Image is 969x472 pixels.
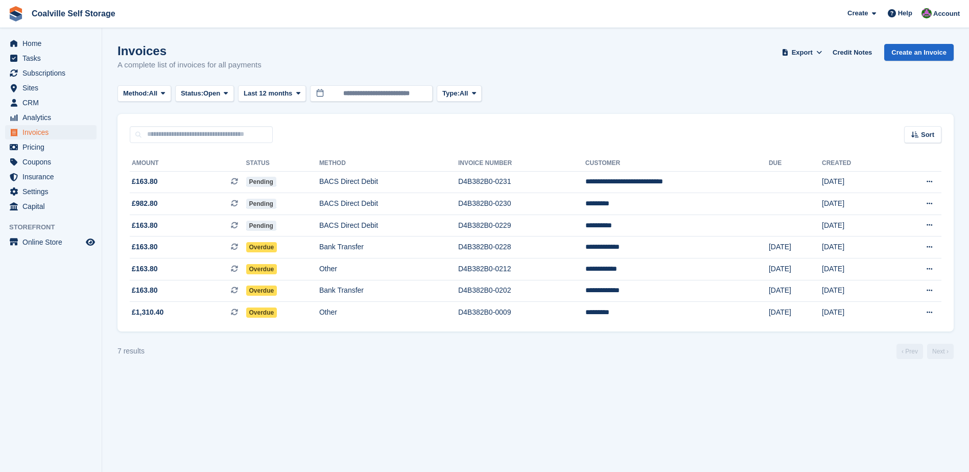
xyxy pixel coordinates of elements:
h1: Invoices [117,44,262,58]
td: D4B382B0-0229 [458,215,585,237]
td: Bank Transfer [319,237,458,258]
a: menu [5,96,97,110]
th: Created [822,155,891,172]
span: Coupons [22,155,84,169]
span: Subscriptions [22,66,84,80]
th: Amount [130,155,246,172]
span: Type: [442,88,460,99]
a: menu [5,51,97,65]
div: 7 results [117,346,145,357]
span: Analytics [22,110,84,125]
span: Pending [246,221,276,231]
span: Capital [22,199,84,214]
a: menu [5,140,97,154]
span: Account [933,9,960,19]
span: Insurance [22,170,84,184]
td: [DATE] [822,280,891,302]
th: Invoice Number [458,155,585,172]
span: £163.80 [132,264,158,274]
a: menu [5,235,97,249]
span: Pending [246,177,276,187]
td: D4B382B0-0009 [458,302,585,323]
td: Bank Transfer [319,280,458,302]
a: menu [5,184,97,199]
a: menu [5,199,97,214]
a: Create an Invoice [884,44,954,61]
td: [DATE] [769,237,822,258]
span: Storefront [9,222,102,232]
span: Help [898,8,912,18]
span: Pricing [22,140,84,154]
th: Customer [585,155,769,172]
td: D4B382B0-0228 [458,237,585,258]
span: Overdue [246,242,277,252]
a: menu [5,110,97,125]
span: Overdue [246,264,277,274]
span: Online Store [22,235,84,249]
th: Due [769,155,822,172]
a: menu [5,66,97,80]
p: A complete list of invoices for all payments [117,59,262,71]
td: [DATE] [822,258,891,280]
span: Method: [123,88,149,99]
button: Method: All [117,85,171,102]
span: Sort [921,130,934,140]
td: [DATE] [769,280,822,302]
span: Status: [181,88,203,99]
a: menu [5,155,97,169]
span: £163.80 [132,285,158,296]
a: Credit Notes [829,44,876,61]
span: Export [792,48,813,58]
span: Settings [22,184,84,199]
span: Invoices [22,125,84,139]
img: Jenny Rich [921,8,932,18]
button: Export [779,44,824,61]
td: D4B382B0-0231 [458,171,585,193]
a: menu [5,125,97,139]
span: Last 12 months [244,88,292,99]
nav: Page [894,344,956,359]
td: BACS Direct Debit [319,171,458,193]
a: menu [5,36,97,51]
th: Status [246,155,319,172]
td: [DATE] [822,193,891,215]
span: Overdue [246,308,277,318]
td: Other [319,258,458,280]
span: £982.80 [132,198,158,209]
span: Pending [246,199,276,209]
td: D4B382B0-0202 [458,280,585,302]
button: Status: Open [175,85,234,102]
span: CRM [22,96,84,110]
span: Sites [22,81,84,95]
td: BACS Direct Debit [319,193,458,215]
img: stora-icon-8386f47178a22dfd0bd8f6a31ec36ba5ce8667c1dd55bd0f319d3a0aa187defe.svg [8,6,23,21]
a: Coalville Self Storage [28,5,120,22]
a: menu [5,81,97,95]
td: [DATE] [769,302,822,323]
th: Method [319,155,458,172]
td: BACS Direct Debit [319,215,458,237]
a: menu [5,170,97,184]
span: Tasks [22,51,84,65]
button: Type: All [437,85,482,102]
td: D4B382B0-0212 [458,258,585,280]
span: £163.80 [132,242,158,252]
button: Last 12 months [238,85,306,102]
span: £163.80 [132,220,158,231]
td: [DATE] [822,171,891,193]
td: [DATE] [822,215,891,237]
span: Home [22,36,84,51]
span: £1,310.40 [132,307,163,318]
td: D4B382B0-0230 [458,193,585,215]
span: Create [847,8,868,18]
span: Overdue [246,286,277,296]
span: Open [203,88,220,99]
td: Other [319,302,458,323]
a: Preview store [84,236,97,248]
a: Next [927,344,954,359]
span: All [149,88,158,99]
td: [DATE] [822,237,891,258]
span: £163.80 [132,176,158,187]
span: All [460,88,468,99]
a: Previous [896,344,923,359]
